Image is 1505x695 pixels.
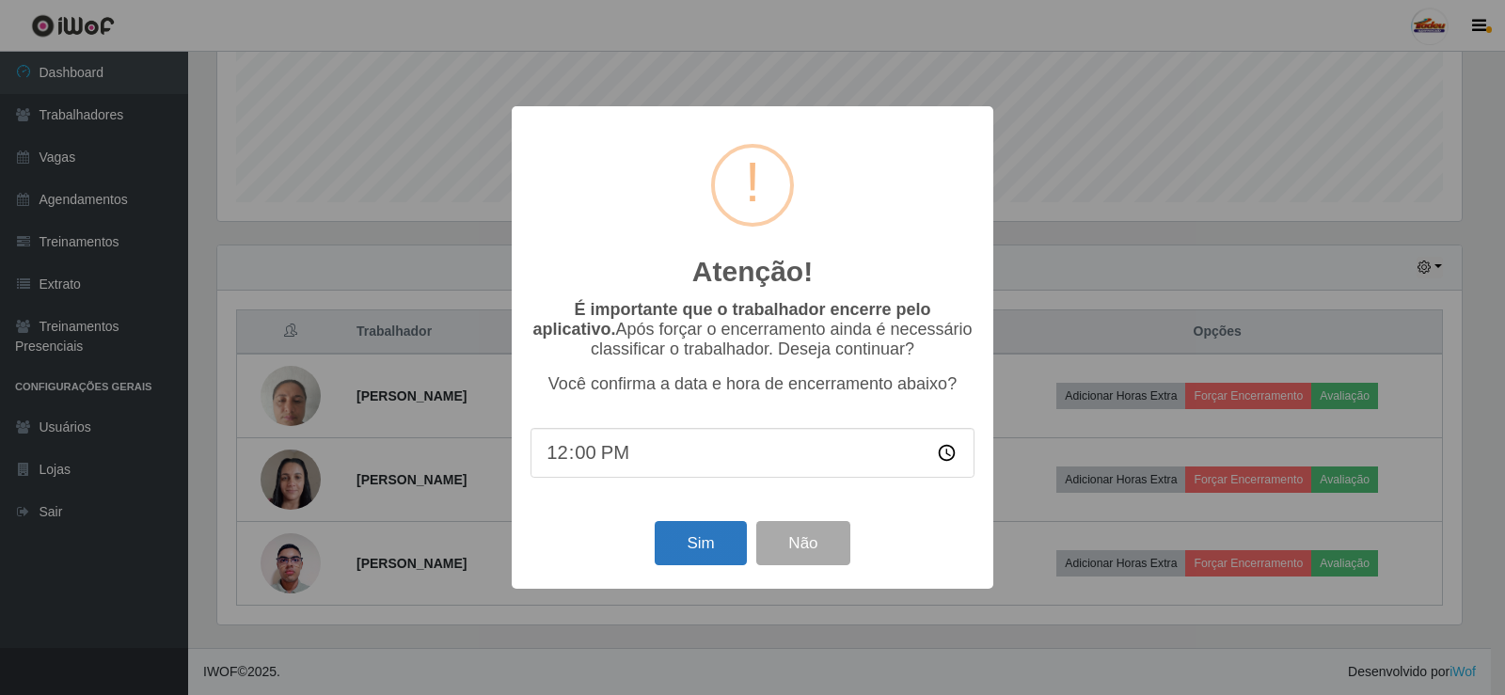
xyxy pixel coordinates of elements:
b: É importante que o trabalhador encerre pelo aplicativo. [532,300,930,339]
p: Você confirma a data e hora de encerramento abaixo? [531,374,974,394]
button: Sim [655,521,746,565]
button: Não [756,521,849,565]
p: Após forçar o encerramento ainda é necessário classificar o trabalhador. Deseja continuar? [531,300,974,359]
h2: Atenção! [692,255,813,289]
